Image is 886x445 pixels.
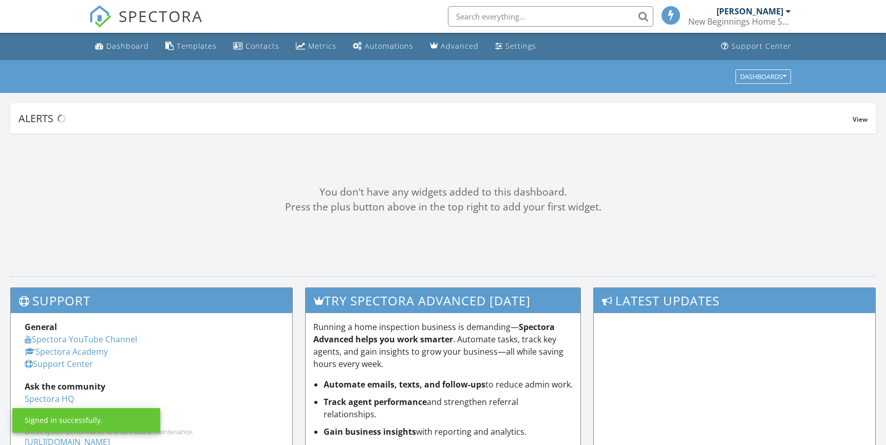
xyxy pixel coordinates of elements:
a: Support Center [25,358,93,370]
a: Contacts [229,37,284,56]
a: Settings [491,37,540,56]
div: Templates [177,41,217,51]
input: Search everything... [448,6,653,27]
strong: General [25,321,57,333]
a: Spectora Academy [25,346,108,357]
div: You don't have any widgets added to this dashboard. [10,185,876,200]
div: Contacts [246,41,279,51]
div: Settings [505,41,536,51]
div: Metrics [308,41,336,51]
a: Automations (Basic) [349,37,418,56]
a: SPECTORA [89,14,203,35]
div: Advanced [441,41,479,51]
h3: Latest Updates [594,288,875,313]
img: The Best Home Inspection Software - Spectora [89,5,111,28]
span: View [853,115,868,124]
a: Advanced [426,37,483,56]
div: Dashboard [106,41,149,51]
strong: Automate emails, texts, and follow-ups [324,379,485,390]
div: Dashboards [740,73,786,80]
strong: Spectora Advanced helps you work smarter [313,321,555,345]
span: SPECTORA [119,5,203,27]
div: Alerts [18,111,853,125]
a: Support Center [717,37,796,56]
li: and strengthen referral relationships. [324,396,573,420]
strong: Gain business insights [324,426,416,437]
strong: Track agent performance [324,396,427,408]
li: with reporting and analytics. [324,425,573,438]
h3: Try spectora advanced [DATE] [306,288,581,313]
div: Automations [365,41,413,51]
a: Dashboard [91,37,153,56]
div: Ask the community [25,380,278,393]
button: Dashboards [736,69,791,84]
h3: Support [11,288,292,313]
div: Press the plus button above in the top right to add your first widget. [10,200,876,215]
li: to reduce admin work. [324,378,573,391]
div: [PERSON_NAME] [717,6,783,16]
p: Running a home inspection business is demanding— . Automate tasks, track key agents, and gain ins... [313,321,573,370]
div: New Beginnings Home Services, LLC [688,16,791,27]
a: Templates [161,37,221,56]
a: Metrics [292,37,341,56]
div: Check system performance and scheduled maintenance. [25,428,278,436]
div: Signed in successfully. [25,415,103,425]
a: Spectora YouTube Channel [25,334,137,345]
div: Support Center [731,41,791,51]
a: Spectora HQ [25,393,74,404]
